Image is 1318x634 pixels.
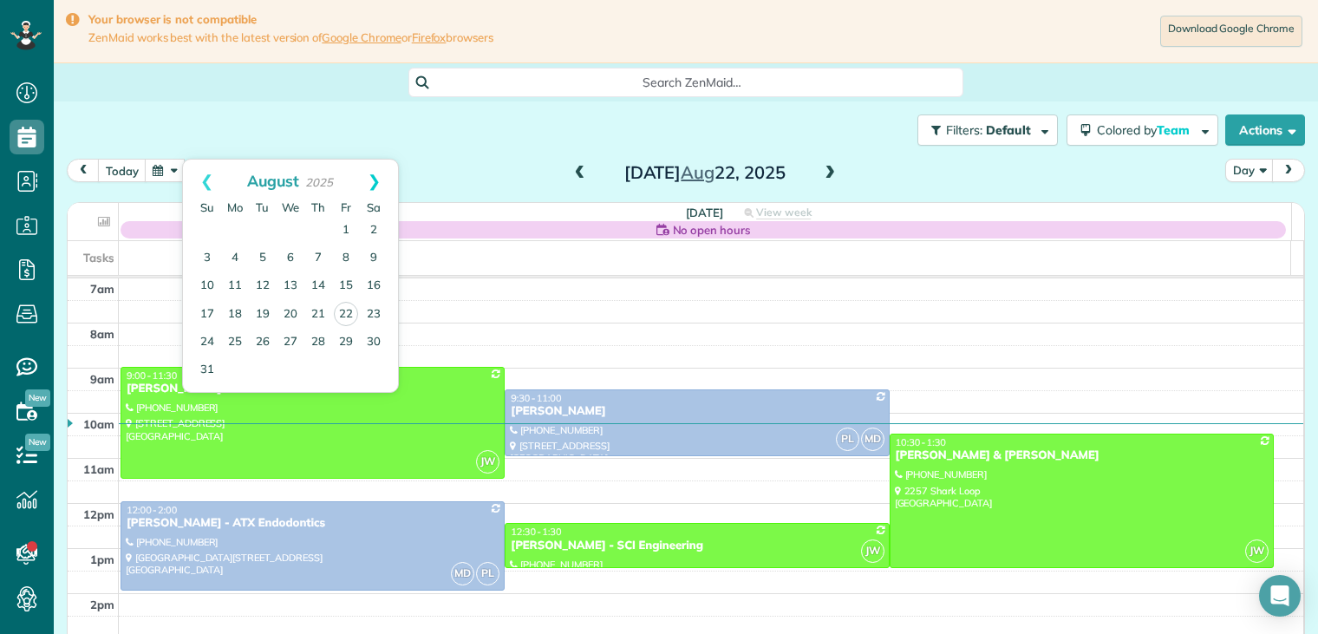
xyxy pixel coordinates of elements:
[256,200,269,214] span: Tuesday
[895,448,1269,463] div: [PERSON_NAME] & [PERSON_NAME]
[341,200,351,214] span: Friday
[360,217,388,245] a: 2
[946,122,982,138] span: Filters:
[1259,575,1301,617] div: Open Intercom Messenger
[510,404,884,419] div: [PERSON_NAME]
[127,504,177,516] span: 12:00 - 2:00
[193,329,221,356] a: 24
[25,434,50,451] span: New
[1272,159,1305,182] button: next
[360,272,388,300] a: 16
[88,30,493,45] span: ZenMaid works best with the latest version of or browsers
[304,272,332,300] a: 14
[756,206,812,219] span: View week
[90,282,114,296] span: 7am
[681,161,714,183] span: Aug
[350,160,398,203] a: Next
[88,12,493,27] strong: Your browser is not compatible
[90,327,114,341] span: 8am
[282,200,299,214] span: Wednesday
[861,539,884,563] span: JW
[304,245,332,272] a: 7
[597,163,813,182] h2: [DATE] 22, 2025
[126,382,499,396] div: [PERSON_NAME]
[412,30,447,44] a: Firefox
[193,301,221,329] a: 17
[476,450,499,474] span: JW
[249,329,277,356] a: 26
[332,217,360,245] a: 1
[200,200,214,214] span: Sunday
[127,369,177,382] span: 9:00 - 11:30
[476,562,499,585] span: PL
[249,245,277,272] a: 5
[917,114,1058,146] button: Filters: Default
[1225,159,1274,182] button: Day
[334,302,358,326] a: 22
[332,329,360,356] a: 29
[360,245,388,272] a: 9
[451,562,474,585] span: MD
[277,272,304,300] a: 13
[360,301,388,329] a: 23
[221,245,249,272] a: 4
[305,175,333,189] span: 2025
[304,329,332,356] a: 28
[896,436,946,448] span: 10:30 - 1:30
[686,206,723,219] span: [DATE]
[511,392,561,404] span: 9:30 - 11:00
[221,301,249,329] a: 18
[311,200,325,214] span: Thursday
[227,200,243,214] span: Monday
[861,428,884,451] span: MD
[322,30,401,44] a: Google Chrome
[221,272,249,300] a: 11
[25,389,50,407] span: New
[277,301,304,329] a: 20
[1245,539,1269,563] span: JW
[367,200,381,214] span: Saturday
[249,272,277,300] a: 12
[90,552,114,566] span: 1pm
[360,329,388,356] a: 30
[193,272,221,300] a: 10
[1067,114,1218,146] button: Colored byTeam
[277,329,304,356] a: 27
[304,301,332,329] a: 21
[193,356,221,384] a: 31
[1225,114,1305,146] button: Actions
[83,462,114,476] span: 11am
[511,526,561,538] span: 12:30 - 1:30
[90,598,114,611] span: 2pm
[673,221,751,239] span: No open hours
[183,160,231,203] a: Prev
[1160,16,1302,47] a: Download Google Chrome
[67,159,100,182] button: prev
[83,251,114,265] span: Tasks
[277,245,304,272] a: 6
[83,507,114,521] span: 12pm
[1097,122,1196,138] span: Colored by
[90,372,114,386] span: 9am
[1157,122,1192,138] span: Team
[249,301,277,329] a: 19
[510,539,884,553] div: [PERSON_NAME] - SCI Engineering
[332,272,360,300] a: 15
[193,245,221,272] a: 3
[836,428,859,451] span: PL
[126,516,499,531] div: [PERSON_NAME] - ATX Endodontics
[98,159,147,182] button: today
[986,122,1032,138] span: Default
[83,417,114,431] span: 10am
[332,245,360,272] a: 8
[247,171,299,190] span: August
[221,329,249,356] a: 25
[909,114,1058,146] a: Filters: Default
